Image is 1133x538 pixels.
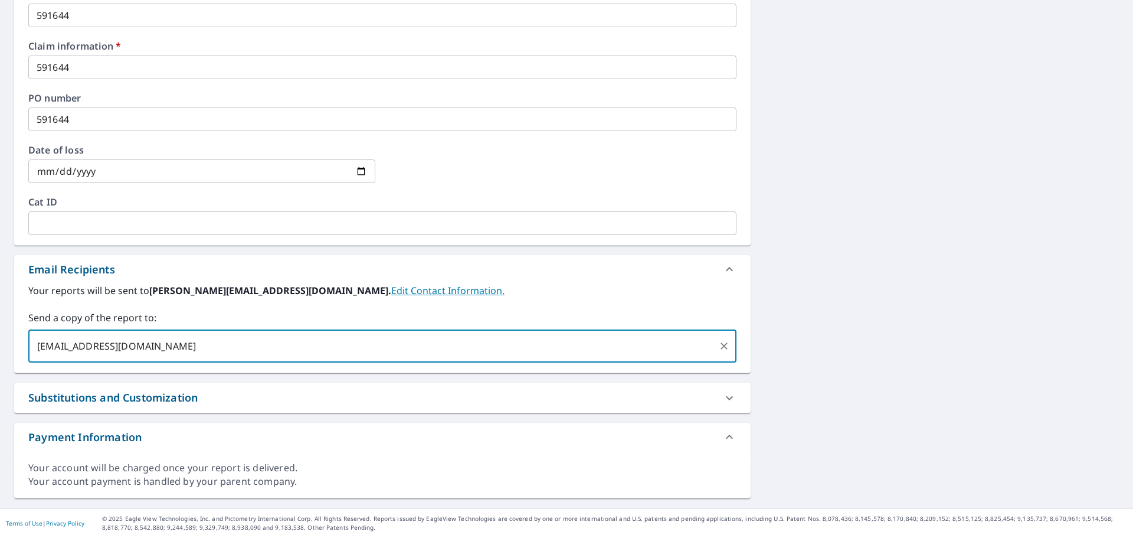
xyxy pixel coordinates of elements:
[28,262,115,278] div: Email Recipients
[6,519,42,527] a: Terms of Use
[28,461,736,475] div: Your account will be charged once your report is delivered.
[28,475,736,488] div: Your account payment is handled by your parent company.
[28,145,375,155] label: Date of loss
[14,383,751,413] div: Substitutions and Customization
[28,41,736,51] label: Claim information
[28,390,198,406] div: Substitutions and Customization
[716,338,732,354] button: Clear
[14,255,751,283] div: Email Recipients
[391,284,505,297] a: EditContactInfo
[149,284,391,297] b: [PERSON_NAME][EMAIL_ADDRESS][DOMAIN_NAME].
[28,311,736,325] label: Send a copy of the report to:
[6,520,84,527] p: |
[102,514,1127,532] p: © 2025 Eagle View Technologies, Inc. and Pictometry International Corp. All Rights Reserved. Repo...
[28,197,736,207] label: Cat ID
[28,93,736,103] label: PO number
[28,429,142,445] div: Payment Information
[28,283,736,298] label: Your reports will be sent to
[46,519,84,527] a: Privacy Policy
[14,423,751,451] div: Payment Information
